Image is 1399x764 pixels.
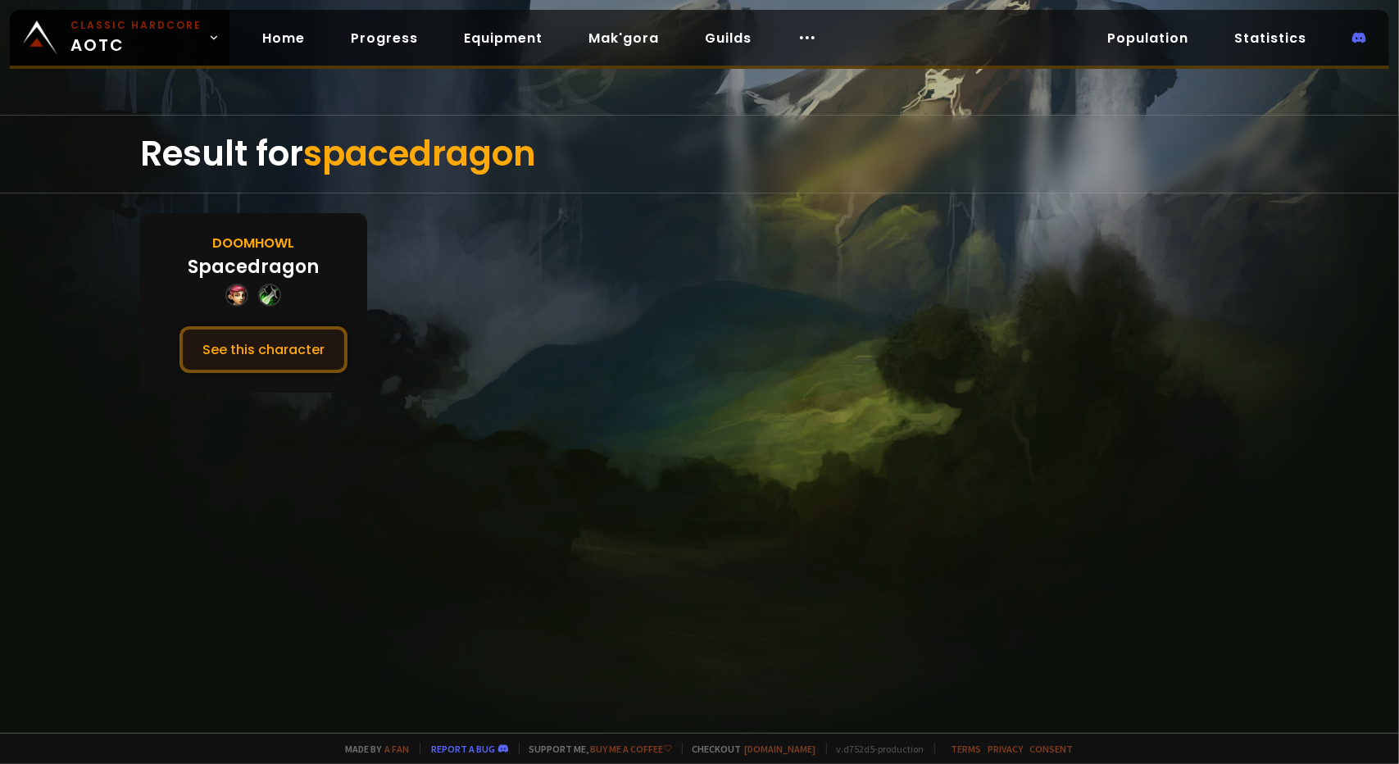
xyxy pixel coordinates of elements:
[591,743,672,755] a: Buy me a coffee
[249,21,318,55] a: Home
[10,10,229,66] a: Classic HardcoreAOTC
[1094,21,1201,55] a: Population
[140,116,1260,193] div: Result for
[1221,21,1320,55] a: Statistics
[575,21,672,55] a: Mak'gora
[70,18,202,57] span: AOTC
[179,326,347,373] button: See this character
[303,130,536,178] span: spacedragon
[212,233,294,253] div: Doomhowl
[338,21,431,55] a: Progress
[952,743,982,755] a: Terms
[451,21,556,55] a: Equipment
[745,743,816,755] a: [DOMAIN_NAME]
[519,743,672,755] span: Support me,
[385,743,410,755] a: a fan
[188,253,319,280] div: Spacedragon
[988,743,1024,755] a: Privacy
[692,21,765,55] a: Guilds
[826,743,924,755] span: v. d752d5 - production
[336,743,410,755] span: Made by
[1030,743,1074,755] a: Consent
[432,743,496,755] a: Report a bug
[682,743,816,755] span: Checkout
[70,18,202,33] small: Classic Hardcore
